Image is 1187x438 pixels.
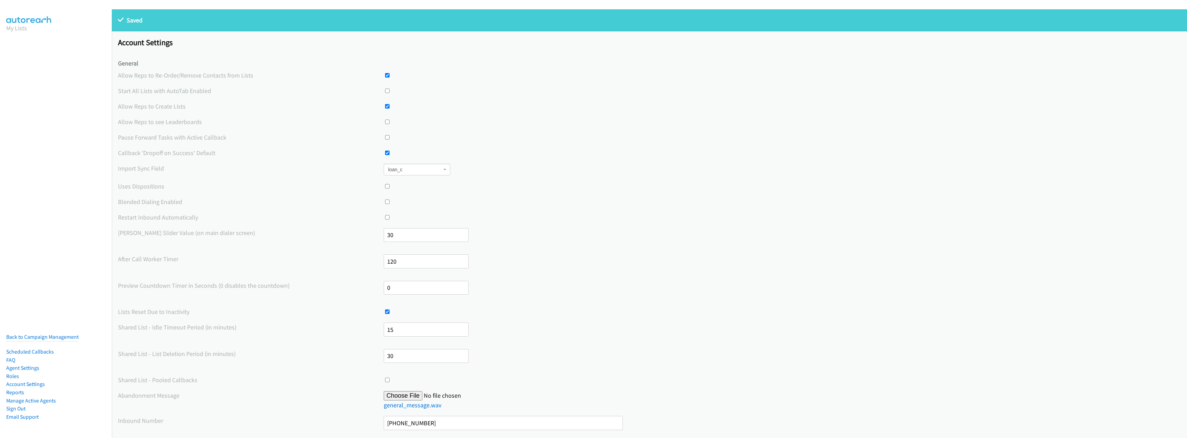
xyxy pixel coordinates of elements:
[6,24,27,32] a: My Lists
[118,416,384,425] label: Inbound Number
[118,375,384,385] label: Shared List - Pooled Callbacks
[118,323,384,332] label: Shared List - Idle Timeout Period (in minutes)
[118,391,1181,410] div: Account wide abandonment message which should contain the name of your organization and a contact...
[6,334,79,340] a: Back to Campaign Management
[118,307,384,316] label: Lists Reset Due to Inactivity
[118,86,384,95] label: Start All Lists with AutoTab Enabled
[118,133,384,142] label: Pause Forward Tasks with Active Callback
[118,71,384,80] label: Allow Reps to Re-Order/Remove Contacts from Lists
[118,60,1181,68] h4: General
[6,348,54,355] a: Scheduled Callbacks
[118,197,384,206] label: Blended Dialing Enabled
[6,373,19,379] a: Roles
[6,397,56,404] a: Manage Active Agents
[6,365,39,371] a: Agent Settings
[388,166,442,173] span: loan_c
[6,389,24,396] a: Reports
[118,349,1181,369] div: The minimum time before a list can be deleted
[384,401,441,409] a: general_message.wav
[118,117,384,126] label: Allow Reps to see Leaderboards
[118,16,1181,25] p: Saved
[118,391,384,400] label: Abandonment Message
[118,375,1181,385] div: Whether callbacks should be returned to the pool or remain tied to the agent that requested the c...
[118,182,384,191] label: Uses Dispositions
[118,228,384,237] label: [PERSON_NAME] Slider Value (on main dialer screen)
[384,164,450,175] span: loan_c
[6,381,45,387] a: Account Settings
[6,414,39,420] a: Email Support
[118,323,1181,343] div: The time period before a list resets or assigned records get redistributed due to an idle dialing...
[6,357,15,363] a: FAQ
[6,405,26,412] a: Sign Out
[118,102,384,111] label: Allow Reps to Create Lists
[118,213,384,222] label: Restart Inbound Automatically
[118,254,384,264] label: After Call Worker Timer
[118,38,1181,47] h1: Account Settings
[118,148,384,157] label: Callback 'Dropoff on Success' Default
[118,281,384,290] label: Preview Countdown Timer in Seconds (0 disables the countdown)
[118,164,384,173] label: Import Sync Field
[118,349,384,358] label: Shared List - List Deletion Period (in minutes)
